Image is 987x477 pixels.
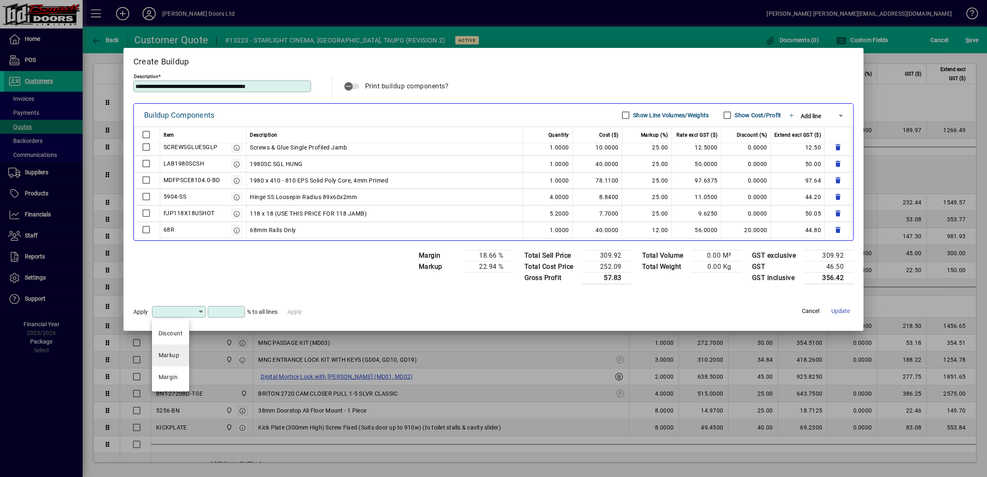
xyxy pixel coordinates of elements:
[801,113,821,119] span: Add line
[152,323,190,344] mat-option: Discount
[675,159,718,169] div: 50.0000
[520,250,582,261] td: Total Sell Price
[164,175,220,185] div: MDFPSCE8104.0-BD
[164,192,187,202] div: 5904-SS
[797,304,824,318] button: Cancel
[134,73,158,79] mat-label: Description
[576,209,619,218] div: 7.7000
[164,130,174,140] span: Item
[523,205,573,222] td: 5.2000
[802,307,819,316] span: Cancel
[576,225,619,235] div: 40.0000
[721,156,771,172] td: 0.0000
[692,250,741,261] td: 0.00 M³
[520,261,582,272] td: Total Cost Price
[523,156,573,172] td: 1.0000
[721,222,771,238] td: 20.0000
[675,225,718,235] div: 56.0000
[771,189,825,205] td: 44.20
[622,189,672,205] td: 25.00
[631,111,709,119] label: Show Line Volumes/Weights
[464,250,514,261] td: 18.66 %
[576,142,619,152] div: 10.0000
[247,189,523,205] td: Hinge SS Loosepin Radius 89x60x2mm
[523,222,573,238] td: 1.0000
[520,272,582,284] td: Gross Profit
[675,142,718,152] div: 12.5000
[831,307,850,316] span: Update
[721,172,771,189] td: 0.0000
[771,172,825,189] td: 97.64
[721,205,771,222] td: 0.0000
[247,156,523,172] td: 1980SC SGL HUNG
[676,130,718,140] span: Rate excl GST ($)
[622,139,672,156] td: 25.00
[774,130,821,140] span: Extend excl GST ($)
[622,156,672,172] td: 25.00
[247,205,523,222] td: 118 x 18 (USE THIS PRICE FOR 118 JAMB)
[599,130,619,140] span: Cost ($)
[582,272,631,284] td: 57.83
[576,159,619,169] div: 40.0000
[144,109,215,122] div: Buildup Components
[415,250,464,261] td: Margin
[247,139,523,156] td: Screws & Glue Single Profiled Jamb
[804,272,854,284] td: 356.42
[152,366,190,388] mat-option: Margin
[164,225,175,235] div: 68R
[721,189,771,205] td: 0.0000
[721,139,771,156] td: 0.0000
[771,222,825,238] td: 44.80
[159,373,178,382] div: Margin
[464,261,514,272] td: 22.94 %
[622,172,672,189] td: 25.00
[827,304,854,318] button: Update
[675,192,718,202] div: 11.0500
[523,189,573,205] td: 4.0000
[133,309,148,315] span: Apply
[523,172,573,189] td: 1.0000
[748,261,804,272] td: GST
[415,261,464,272] td: Markup
[804,261,854,272] td: 46.50
[771,139,825,156] td: 12.50
[123,48,864,72] h2: Create Buildup
[523,139,573,156] td: 1.0000
[622,205,672,222] td: 25.00
[737,130,767,140] span: Discount (%)
[622,222,672,238] td: 12.00
[641,130,668,140] span: Markup (%)
[576,192,619,202] div: 8.8400
[164,142,218,152] div: SCREWSGLUESGLP
[771,205,825,222] td: 50.05
[638,261,692,272] td: Total Weight
[638,250,692,261] td: Total Volume
[692,261,741,272] td: 0.00 Kg
[748,272,804,284] td: GST inclusive
[247,309,278,315] span: % to all lines
[365,82,449,90] span: Print buildup components?
[159,329,183,338] div: Discount
[164,208,215,218] div: FJP118X18USHOT
[152,344,190,366] mat-option: Markup
[804,250,854,261] td: 309.92
[771,156,825,172] td: 50.00
[548,130,569,140] span: Quantity
[247,172,523,189] td: 1980 x 410 - 810 EPS Solid Poly Core, 4mm Primed
[675,176,718,185] div: 97.6375
[733,111,781,119] label: Show Cost/Profit
[247,222,523,238] td: 68mm Rails Only
[582,250,631,261] td: 309.92
[164,159,204,168] div: LAB1980SCSH
[250,130,278,140] span: Description
[159,351,180,360] div: Markup
[748,250,804,261] td: GST exclusive
[675,209,718,218] div: 9.6250
[582,261,631,272] td: 252.09
[576,176,619,185] div: 78.1100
